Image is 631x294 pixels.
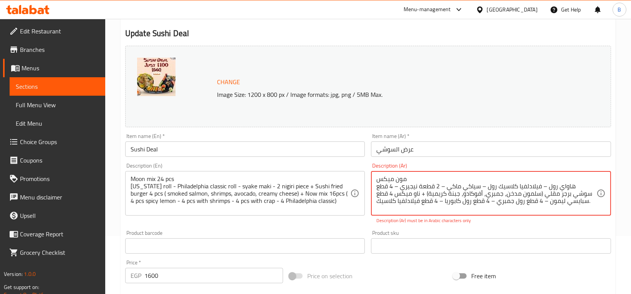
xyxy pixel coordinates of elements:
textarea: Moon mix 24 pcs [US_STATE] roll - Philadelphia classic roll - syake maki - 2 nigiri piece + Sushi... [131,175,351,212]
span: Coupons [20,156,99,165]
button: Change [214,74,243,90]
span: Free item [471,271,496,281]
a: Choice Groups [3,133,105,151]
h2: Update Sushi Deal [125,28,611,39]
span: B [618,5,621,14]
a: Edit Restaurant [3,22,105,40]
span: Price on selection [307,271,353,281]
p: EGP [131,271,141,280]
textarea: مون ميكس هاواي رول – فيلادلفيا كلاسيك رول – سياكي ماكي – 2 قطعة نيجيري – 4 قطع سوشي برجر مقلي (سل... [376,175,596,212]
a: Menu disclaimer [3,188,105,206]
p: Description (Ar) must be in Arabic characters only [376,217,606,224]
a: Promotions [3,169,105,188]
input: Enter name Ar [371,141,611,157]
a: Coverage Report [3,225,105,243]
a: Grocery Checklist [3,243,105,262]
span: Get support on: [4,282,39,292]
span: Menu disclaimer [20,193,99,202]
a: Coupons [3,151,105,169]
input: Please enter product barcode [125,238,365,254]
div: [GEOGRAPHIC_DATA] [487,5,538,14]
a: Full Menu View [10,96,105,114]
span: Choice Groups [20,137,99,146]
span: Branches [20,45,99,54]
span: Version: [4,269,23,279]
input: Please enter price [144,268,283,283]
span: 1.0.0 [24,269,36,279]
a: Branches [3,40,105,59]
span: Grocery Checklist [20,248,99,257]
span: Edit Menu [16,119,99,128]
a: Upsell [3,206,105,225]
img: WhatsApp_Image_20250913_a638936912152350300.jpeg [137,58,176,96]
span: Sections [16,82,99,91]
input: Enter name En [125,141,365,157]
p: Image Size: 1200 x 800 px / Image formats: jpg, png / 5MB Max. [214,90,560,99]
div: Menu-management [404,5,451,14]
input: Please enter product sku [371,238,611,254]
span: Change [217,76,240,88]
span: Upsell [20,211,99,220]
span: Promotions [20,174,99,183]
span: Full Menu View [16,100,99,110]
span: Coverage Report [20,229,99,239]
span: Menus [22,63,99,73]
a: Sections [10,77,105,96]
a: Edit Menu [10,114,105,133]
a: Menus [3,59,105,77]
span: Edit Restaurant [20,27,99,36]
